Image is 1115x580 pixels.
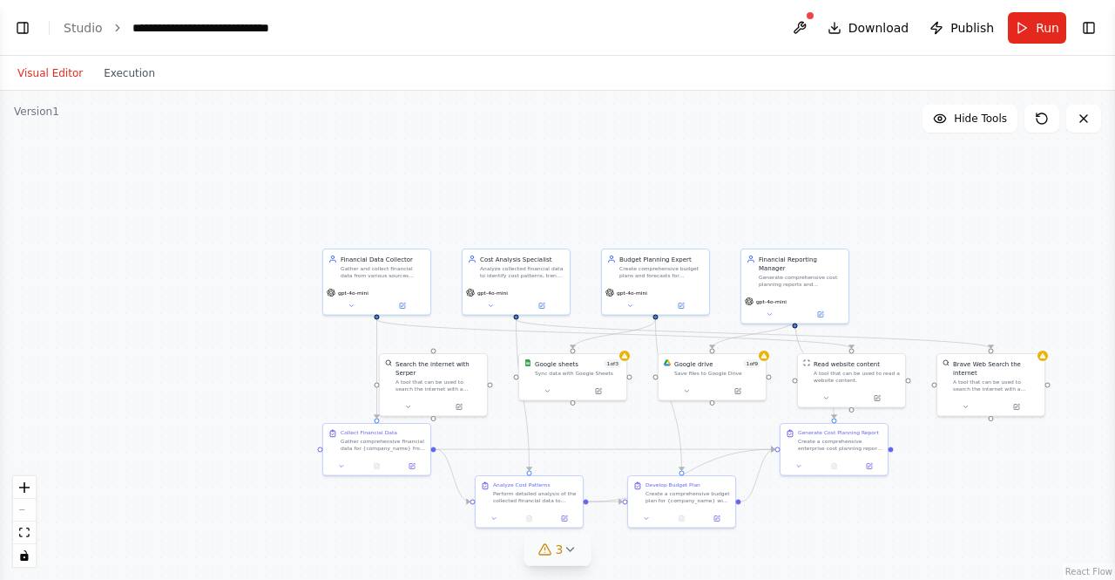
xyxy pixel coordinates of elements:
[480,265,564,279] div: Analyze collected financial data to identify cost patterns, trends, and optimization opportunitie...
[475,475,584,529] div: Analyze Cost PatternsPerform detailed analysis of the collected financial data to identify cost t...
[663,514,699,524] button: No output available
[815,461,852,472] button: No output available
[341,438,425,452] div: Gather comprehensive financial data for {company_name} from {data_sources}. This includes histori...
[341,265,425,279] div: Gather and collect financial data from various sources including {data_sources} for {company_name...
[14,105,59,119] div: Version 1
[493,490,578,504] div: Perform detailed analysis of the collected financial data to identify cost trends, patterns, and ...
[338,290,368,297] span: gpt-4o-mini
[922,105,1017,133] button: Hide Tools
[953,379,1039,392] div: A tool that can be used to search the internet with a search_query.
[950,19,994,37] span: Publish
[853,393,902,404] button: Open in side panel
[373,319,856,348] g: Edge from 259ba717-c60e-496d-aa59-f2bb27e4cbad to d0b4fc52-dd58-47b9-8c3f-be4a5ed6eedb
[510,514,547,524] button: No output available
[480,255,564,263] div: Cost Analysis Specialist
[803,359,810,366] img: ScrapeWebsiteTool
[13,476,36,499] button: zoom in
[512,319,996,348] g: Edge from 6173e332-4e39-42c3-8889-fbbb94f36dd2 to d8aa2edd-8ccc-43b3-8cb1-c7df8b407c35
[821,12,916,44] button: Download
[601,249,710,316] div: Budget Planning ExpertCreate comprehensive budget plans and forecasts for {company_name} based on...
[855,461,884,472] button: Open in side panel
[1077,16,1101,40] button: Show right sidebar
[395,379,482,392] div: A tool that can be used to search the internet with a search_query. Supports different search typ...
[13,476,36,567] div: React Flow controls
[64,21,103,35] a: Studio
[436,445,775,454] g: Edge from d1af3fb0-19e1-4f7a-a17a-fa412e7d0dd4 to 9b088455-55b6-4aba-9a23-0e88b1cd2fae
[713,386,763,397] button: Open in side panel
[395,359,482,377] div: Search the internet with Serper
[378,301,428,311] button: Open in side panel
[744,359,760,368] span: Number of enabled actions
[741,445,775,506] g: Edge from 77bd6a66-7f6f-4b66-b279-70684ec64d52 to 9b088455-55b6-4aba-9a23-0e88b1cd2fae
[605,359,621,368] span: Number of enabled actions
[373,319,382,418] g: Edge from 259ba717-c60e-496d-aa59-f2bb27e4cbad to d1af3fb0-19e1-4f7a-a17a-fa412e7d0dd4
[759,274,843,288] div: Generate comprehensive cost planning reports and dashboards for {company_name} stakeholders, pres...
[780,423,889,476] div: Generate Cost Planning ReportCreate a comprehensive enterprise cost planning report that consolid...
[10,16,35,40] button: Show left sidebar
[645,481,700,488] div: Develop Budget Plan
[658,353,767,401] div: Google DriveGoogle drive1of9Save files to Google Drive
[385,359,392,366] img: SerperDevTool
[954,112,1007,126] span: Hide Tools
[657,301,706,311] button: Open in side panel
[436,445,470,506] g: Edge from d1af3fb0-19e1-4f7a-a17a-fa412e7d0dd4 to ad8b4cb6-2478-4166-9300-9ea1a378cc93
[589,445,775,506] g: Edge from ad8b4cb6-2478-4166-9300-9ea1a378cc93 to 9b088455-55b6-4aba-9a23-0e88b1cd2fae
[1036,19,1059,37] span: Run
[936,353,1045,417] div: BraveSearchToolBrave Web Search the internetA tool that can be used to search the internet with a...
[756,298,787,305] span: gpt-4o-mini
[435,402,484,413] button: Open in side panel
[322,249,431,316] div: Financial Data CollectorGather and collect financial data from various sources including {data_so...
[477,290,508,297] span: gpt-4o-mini
[535,370,621,377] div: Sync data with Google Sheets
[848,19,909,37] span: Download
[702,514,732,524] button: Open in side panel
[798,429,879,436] div: Generate Cost Planning Report
[589,497,623,506] g: Edge from ad8b4cb6-2478-4166-9300-9ea1a378cc93 to 77bd6a66-7f6f-4b66-b279-70684ec64d52
[814,370,900,384] div: A tool that can be used to read a website content.
[524,534,591,566] button: 3
[798,438,882,452] div: Create a comprehensive enterprise cost planning report that consolidates all analysis, recommenda...
[953,359,1039,377] div: Brave Web Search the internet
[617,290,647,297] span: gpt-4o-mini
[550,514,579,524] button: Open in side panel
[341,429,397,436] div: Collect Financial Data
[797,353,906,408] div: ScrapeWebsiteToolRead website contentA tool that can be used to read a website content.
[524,359,531,366] img: Google Sheets
[13,544,36,567] button: toggle interactivity
[574,386,624,397] button: Open in side panel
[922,12,1001,44] button: Publish
[645,490,730,504] div: Create a comprehensive budget plan for {company_name} with {planning_horizon} planning horizon. I...
[664,359,671,366] img: Google Drive
[814,359,880,368] div: Read website content
[64,19,310,37] nav: breadcrumb
[740,249,849,324] div: Financial Reporting ManagerGenerate comprehensive cost planning reports and dashboards for {compa...
[1065,567,1112,577] a: React Flow attribution
[674,370,760,377] div: Save files to Google Drive
[535,359,578,368] div: Google sheets
[1008,12,1066,44] button: Run
[322,423,431,476] div: Collect Financial DataGather comprehensive financial data for {company_name} from {data_sources}....
[943,359,949,366] img: BraveSearchTool
[358,461,395,472] button: No output available
[512,319,534,470] g: Edge from 6173e332-4e39-42c3-8889-fbbb94f36dd2 to ad8b4cb6-2478-4166-9300-9ea1a378cc93
[13,522,36,544] button: fit view
[518,353,627,401] div: Google SheetsGoogle sheets1of3Sync data with Google Sheets
[796,310,846,320] button: Open in side panel
[759,255,843,272] div: Financial Reporting Manager
[517,301,567,311] button: Open in side panel
[93,63,166,84] button: Execution
[493,481,551,488] div: Analyze Cost Patterns
[7,63,93,84] button: Visual Editor
[992,402,1042,413] button: Open in side panel
[627,475,736,529] div: Develop Budget PlanCreate a comprehensive budget plan for {company_name} with {planning_horizon} ...
[397,461,427,472] button: Open in side panel
[674,359,713,368] div: Google drive
[619,255,704,263] div: Budget Planning Expert
[379,353,488,417] div: SerperDevToolSearch the internet with SerperA tool that can be used to search the internet with a...
[462,249,571,316] div: Cost Analysis SpecialistAnalyze collected financial data to identify cost patterns, trends, and o...
[556,541,564,558] span: 3
[619,265,704,279] div: Create comprehensive budget plans and forecasts for {company_name} based on analyzed cost data, i...
[341,255,425,263] div: Financial Data Collector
